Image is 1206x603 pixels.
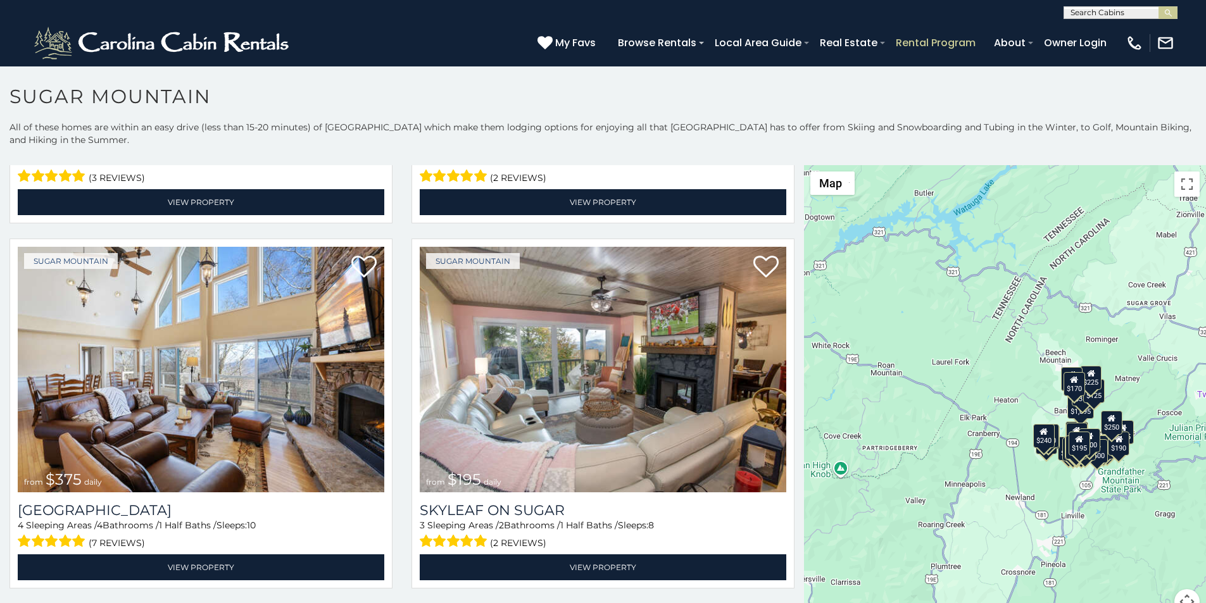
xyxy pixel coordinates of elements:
[420,519,425,531] span: 3
[18,189,384,215] a: View Property
[97,154,103,166] span: 4
[159,519,217,531] span: 1 Half Baths /
[1064,372,1085,396] div: $170
[18,247,384,492] img: Little Sugar Haven
[1069,432,1090,456] div: $195
[420,502,786,519] a: Skyleaf on Sugar
[1066,423,1088,447] div: $300
[1065,421,1087,445] div: $190
[1038,32,1113,54] a: Owner Login
[560,519,618,531] span: 1 Half Baths /
[351,254,377,281] a: Add to favorites
[18,519,23,531] span: 4
[46,470,82,488] span: $375
[24,477,43,487] span: from
[1112,420,1134,444] div: $155
[18,519,384,551] div: Sleeping Areas / Bathrooms / Sleeps:
[1033,424,1055,448] div: $240
[420,247,786,492] a: Skyleaf on Sugar from $195 daily
[1063,437,1084,461] div: $155
[97,519,103,531] span: 4
[420,154,425,166] span: 4
[18,247,384,492] a: Little Sugar Haven from $375 daily
[1126,34,1143,52] img: phone-regular-white.png
[499,519,504,531] span: 2
[18,502,384,519] a: [GEOGRAPHIC_DATA]
[84,477,102,487] span: daily
[247,519,256,531] span: 10
[1109,432,1130,456] div: $190
[988,32,1032,54] a: About
[490,535,546,551] span: (2 reviews)
[426,253,520,269] a: Sugar Mountain
[1065,435,1087,459] div: $375
[189,154,198,166] span: 17
[499,154,505,166] span: 2
[18,154,23,166] span: 6
[490,170,546,186] span: (2 reviews)
[1067,395,1094,419] div: $1,095
[810,171,855,195] button: Change map style
[1083,379,1105,403] div: $125
[426,477,445,487] span: from
[420,519,786,551] div: Sleeping Areas / Bathrooms / Sleeps:
[648,519,654,531] span: 8
[420,554,786,580] a: View Property
[18,502,384,519] h3: Little Sugar Haven
[420,189,786,215] a: View Property
[1093,435,1114,459] div: $195
[420,154,786,186] div: Sleeping Areas / Bathrooms / Sleeps:
[708,32,808,54] a: Local Area Guide
[1101,411,1122,435] div: $250
[448,470,481,488] span: $195
[1081,366,1102,390] div: $225
[484,477,501,487] span: daily
[89,535,145,551] span: (7 reviews)
[32,24,294,62] img: White-1-2.png
[612,32,703,54] a: Browse Rentals
[1079,428,1100,452] div: $200
[1157,34,1174,52] img: mail-regular-white.png
[1174,171,1200,197] button: Toggle fullscreen view
[753,254,779,281] a: Add to favorites
[889,32,982,54] a: Rental Program
[18,154,384,186] div: Sleeping Areas / Bathrooms / Sleeps:
[813,32,884,54] a: Real Estate
[24,253,118,269] a: Sugar Mountain
[819,177,842,190] span: Map
[537,35,599,51] a: My Favs
[89,170,145,186] span: (3 reviews)
[18,554,384,580] a: View Property
[1062,367,1083,391] div: $240
[420,247,786,492] img: Skyleaf on Sugar
[555,35,596,51] span: My Favs
[591,154,600,166] span: 12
